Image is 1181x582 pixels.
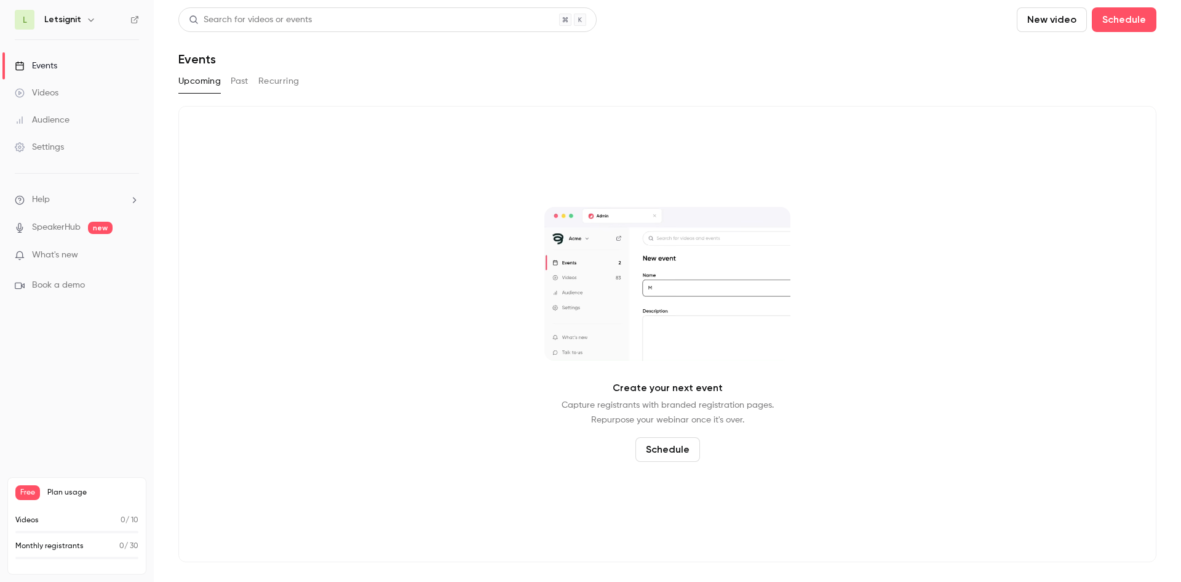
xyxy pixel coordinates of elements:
div: Videos [15,87,58,99]
div: Events [15,60,57,72]
button: Upcoming [178,71,221,91]
div: Settings [15,141,64,153]
button: Schedule [635,437,700,462]
div: Audience [15,114,70,126]
span: L [23,14,27,26]
a: SpeakerHub [32,221,81,234]
button: Past [231,71,249,91]
h1: Events [178,52,216,67]
span: new [88,222,113,234]
p: / 30 [119,541,138,552]
button: New video [1017,7,1087,32]
button: Schedule [1092,7,1156,32]
li: help-dropdown-opener [15,193,139,206]
p: Monthly registrants [15,541,84,552]
span: Plan usage [47,488,138,498]
p: Capture registrants with branded registration pages. Repurpose your webinar once it's over. [562,398,774,427]
iframe: Noticeable Trigger [124,250,139,261]
p: Create your next event [613,381,723,395]
span: What's new [32,249,78,262]
span: 0 [119,543,124,550]
span: Book a demo [32,279,85,292]
span: Help [32,193,50,206]
span: Free [15,485,40,500]
h6: Letsignit [44,14,81,26]
p: Videos [15,515,39,526]
span: 0 [121,517,125,524]
div: Search for videos or events [189,14,312,26]
p: / 10 [121,515,138,526]
button: Recurring [258,71,300,91]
